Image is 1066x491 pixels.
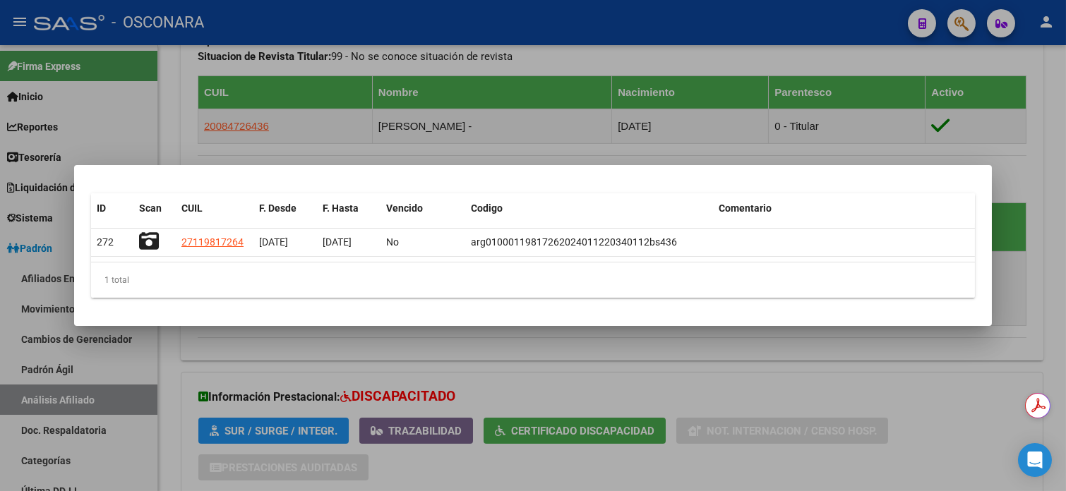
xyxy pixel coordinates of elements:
[317,193,381,224] datatable-header-cell: F. Hasta
[97,236,114,248] span: 272
[719,202,772,214] span: Comentario
[259,236,288,248] span: [DATE]
[1018,443,1052,477] div: Open Intercom Messenger
[176,193,253,224] datatable-header-cell: CUIL
[471,202,503,214] span: Codigo
[465,193,713,224] datatable-header-cell: Codigo
[133,193,176,224] datatable-header-cell: Scan
[181,202,203,214] span: CUIL
[323,202,359,214] span: F. Hasta
[181,236,244,248] span: 27119817264
[91,262,975,298] div: 1 total
[97,202,106,214] span: ID
[253,193,317,224] datatable-header-cell: F. Desde
[386,202,423,214] span: Vencido
[91,193,133,224] datatable-header-cell: ID
[471,236,677,248] span: arg01000119817262024011220340112bs436
[381,193,465,224] datatable-header-cell: Vencido
[139,202,162,214] span: Scan
[386,236,399,248] span: No
[713,193,975,224] datatable-header-cell: Comentario
[323,236,352,248] span: [DATE]
[259,202,297,214] span: F. Desde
